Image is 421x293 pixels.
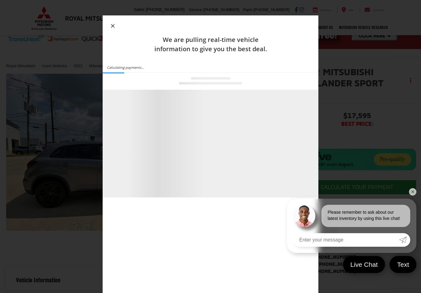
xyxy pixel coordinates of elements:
a: Text [390,256,416,273]
a: Submit [399,233,410,247]
span: Text [394,260,412,269]
div: Please remember to ask about our latest inventory by using this live chat! [321,205,410,227]
img: Agent profile photo [293,205,315,227]
a: Live Chat [343,256,385,273]
span: Live Chat [347,260,381,269]
input: Enter your message [293,233,399,247]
